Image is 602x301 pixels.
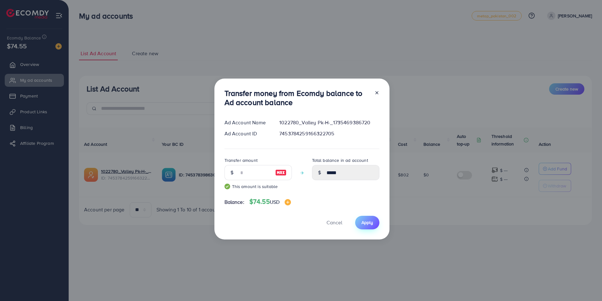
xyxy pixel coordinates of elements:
[224,89,369,107] h3: Transfer money from Ecomdy balance to Ad account balance
[319,216,350,229] button: Cancel
[575,273,597,296] iframe: Chat
[274,119,384,126] div: 1022780_Valley Pk-H-_1735469386720
[249,198,291,206] h4: $74.55
[275,169,287,176] img: image
[224,184,230,189] img: guide
[327,219,342,226] span: Cancel
[270,198,280,205] span: USD
[312,157,368,163] label: Total balance in ad account
[219,130,275,137] div: Ad Account ID
[274,130,384,137] div: 7453784259166322705
[285,199,291,205] img: image
[219,119,275,126] div: Ad Account Name
[361,219,373,226] span: Apply
[355,216,379,229] button: Apply
[224,198,244,206] span: Balance:
[224,157,258,163] label: Transfer amount
[224,183,292,190] small: This amount is suitable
